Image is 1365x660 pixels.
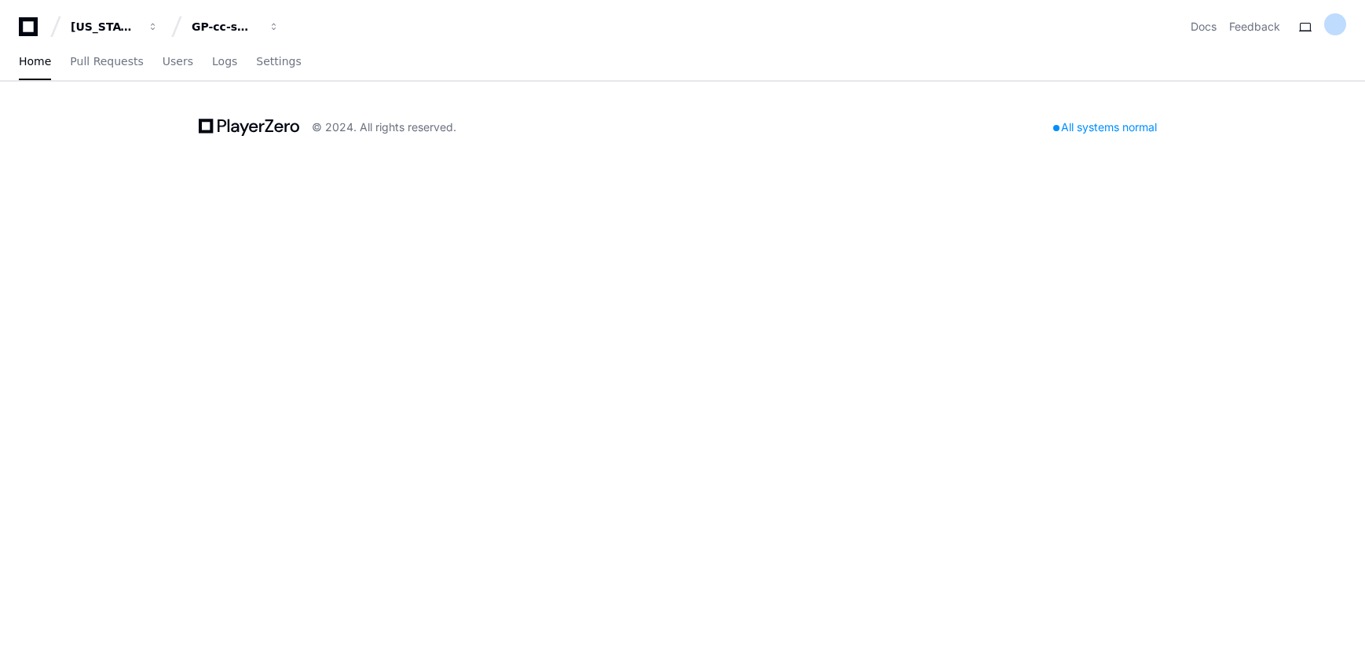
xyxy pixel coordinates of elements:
a: Docs [1191,19,1217,35]
div: GP-cc-sml-apps [192,19,259,35]
a: Home [19,44,51,80]
a: Settings [256,44,301,80]
span: Pull Requests [70,57,143,66]
a: Pull Requests [70,44,143,80]
span: Settings [256,57,301,66]
div: © 2024. All rights reserved. [312,119,456,135]
span: Users [163,57,193,66]
a: Logs [212,44,237,80]
div: [US_STATE] Pacific [71,19,138,35]
a: Users [163,44,193,80]
button: GP-cc-sml-apps [185,13,286,41]
div: All systems normal [1044,116,1166,138]
button: Feedback [1229,19,1280,35]
button: [US_STATE] Pacific [64,13,165,41]
span: Logs [212,57,237,66]
span: Home [19,57,51,66]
